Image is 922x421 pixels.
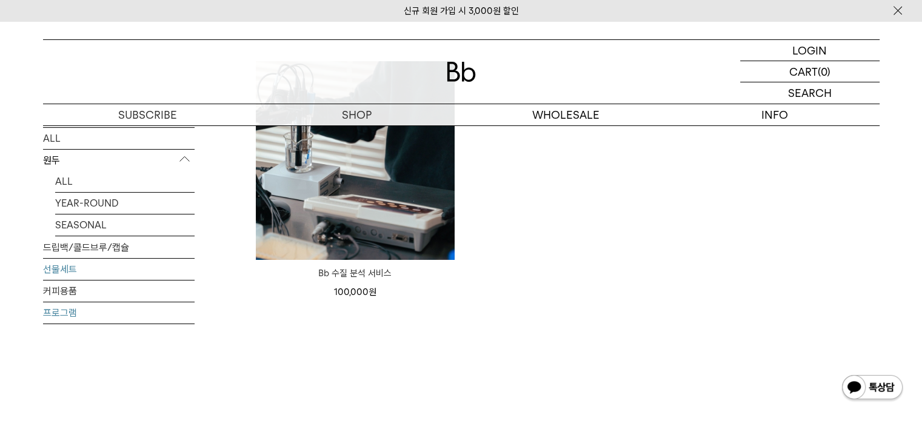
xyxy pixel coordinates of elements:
span: 100,000 [334,287,376,297]
a: ALL [55,171,195,192]
p: INFO [670,104,880,125]
a: CART (0) [740,61,880,82]
img: 로고 [447,62,476,82]
p: (0) [818,61,830,82]
p: LOGIN [792,40,827,61]
a: Bb 수질 분석 서비스 [256,266,455,280]
a: LOGIN [740,40,880,61]
a: 선물세트 [43,259,195,280]
a: ALL [43,128,195,149]
img: Bb 수질 분석 서비스 [256,61,455,260]
a: YEAR-ROUND [55,193,195,214]
a: 커피용품 [43,280,195,302]
p: 원두 [43,150,195,171]
a: 드립백/콜드브루/캡슐 [43,237,195,258]
p: WHOLESALE [461,104,670,125]
a: SEASONAL [55,214,195,236]
a: SUBSCRIBE [43,104,252,125]
p: SEARCH [788,82,832,104]
a: 프로그램 [43,302,195,323]
span: 원 [369,287,376,297]
img: 카카오톡 채널 1:1 채팅 버튼 [841,374,904,403]
a: SHOP [252,104,461,125]
p: CART [789,61,818,82]
a: 신규 회원 가입 시 3,000원 할인 [404,5,519,16]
